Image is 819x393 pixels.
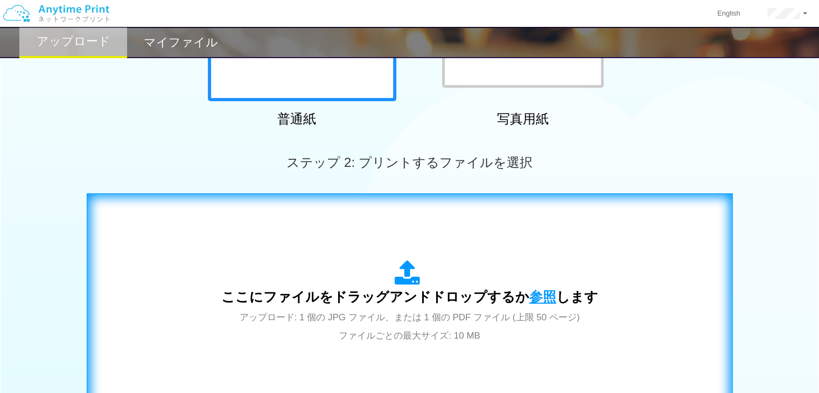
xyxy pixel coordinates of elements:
h2: マイファイル [144,36,218,49]
h2: アップロード [37,35,110,48]
span: ステップ 2: プリントするファイルを選択 [286,155,532,170]
h2: 普通紙 [202,112,391,126]
h2: 写真用紙 [429,112,617,126]
span: アップロード: 1 個の JPG ファイル、または 1 個の PDF ファイル (上限 50 ページ) ファイルごとの最大サイズ: 10 MB [240,312,580,341]
span: ここにファイルをドラッグアンドドロップするか します [221,289,598,304]
span: 参照 [529,289,556,304]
